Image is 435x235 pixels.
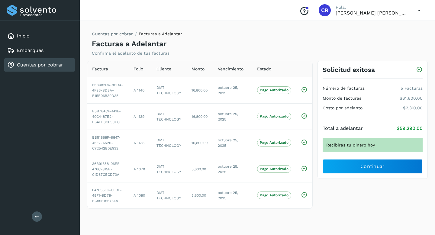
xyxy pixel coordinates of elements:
[152,103,187,130] td: DMT TECHNOLOGY
[92,66,108,72] span: Factura
[400,96,423,101] p: $61,600.00
[92,51,169,56] p: Confirma el adelanto de tus facturas
[218,85,238,95] span: octubre 25, 2025
[218,138,238,148] span: octubre 25, 2025
[129,77,152,103] td: A 1140
[218,112,238,121] span: octubre 25, 2025
[129,156,152,182] td: A 1078
[403,105,423,111] p: $2,310.00
[192,141,208,145] span: 16,800.00
[218,191,238,200] span: octubre 25, 2025
[129,130,152,156] td: A 1138
[360,163,385,170] span: Continuar
[192,88,208,92] span: 16,800.00
[323,125,363,131] h4: Total a adelantar
[152,130,187,156] td: DMT TECHNOLOGY
[152,77,187,103] td: DMT TECHNOLOGY
[323,96,361,101] h4: Monto de facturas
[17,47,43,53] a: Embarques
[260,140,288,145] p: Pago Autorizado
[87,182,129,208] td: 047658FC-CE9F-48F1-9D78-BC99E1567FAA
[192,66,205,72] span: Monto
[92,31,133,36] a: Cuentas por cobrar
[336,5,408,10] p: Hola,
[401,86,423,91] p: 5 Facturas
[92,31,182,40] nav: breadcrumb
[87,77,129,103] td: F5B082D6-8ED4-4F36-BD3A-B15E96B39D35
[129,182,152,208] td: A 1080
[87,103,129,130] td: E5B784CF-141E-40C4-87E2-B64EE3C05CEC
[323,138,423,152] div: Recibirás tu dinero hoy
[397,125,423,131] p: $59,290.00
[17,33,30,39] a: Inicio
[156,66,171,72] span: Cliente
[257,66,271,72] span: Estado
[323,66,375,73] h3: Solicitud exitosa
[260,114,288,118] p: Pago Autorizado
[139,31,182,36] span: Facturas a Adelantar
[4,44,75,57] div: Embarques
[336,10,408,16] p: CARLOS RODOLFO BELLI PEDRAZA
[218,164,238,174] span: octubre 25, 2025
[4,29,75,43] div: Inicio
[323,105,362,111] h4: Costo por adelanto
[134,66,143,72] span: Folio
[323,159,423,174] button: Continuar
[260,193,288,197] p: Pago Autorizado
[192,193,206,198] span: 5,600.00
[92,40,166,48] h4: Facturas a Adelantar
[87,130,129,156] td: BB51868F-9847-45F2-A526-C72542B0E932
[20,13,72,17] p: Proveedores
[87,156,129,182] td: 36B91858-96EB-476C-815B-01D67CECD70A
[152,182,187,208] td: DMT TECHNOLOGY
[192,167,206,171] span: 5,600.00
[218,66,243,72] span: Vencimiento
[323,86,365,91] h4: Número de facturas
[4,58,75,72] div: Cuentas por cobrar
[152,156,187,182] td: DMT TECHNOLOGY
[192,114,208,119] span: 16,800.00
[260,88,288,92] p: Pago Autorizado
[260,167,288,171] p: Pago Autorizado
[129,103,152,130] td: A 1139
[17,62,63,68] a: Cuentas por cobrar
